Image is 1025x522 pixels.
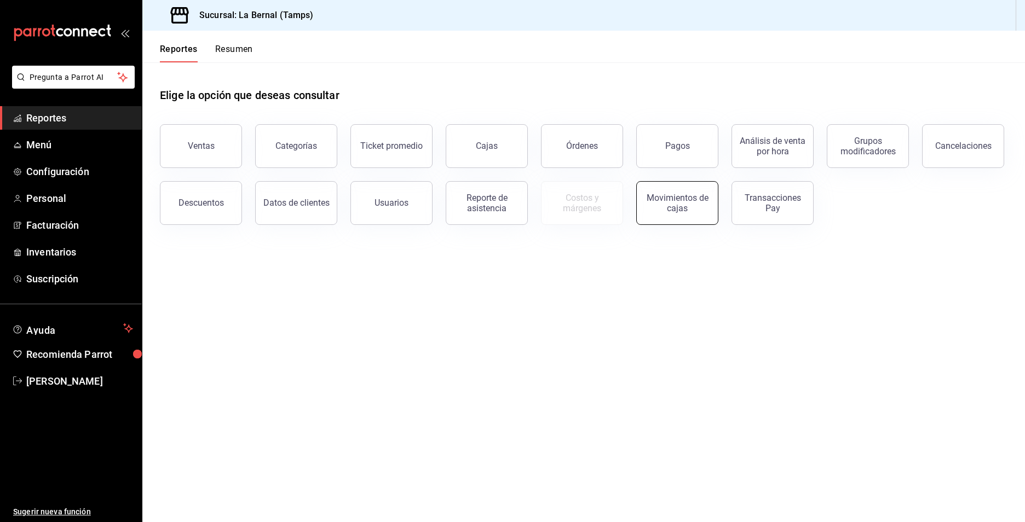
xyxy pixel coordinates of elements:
[350,124,433,168] button: Ticket promedio
[350,181,433,225] button: Usuarios
[834,136,902,156] div: Grupos modificadores
[541,124,623,168] button: Órdenes
[188,141,215,151] div: Ventas
[732,181,814,225] button: Transacciones Pay
[160,181,242,225] button: Descuentos
[476,141,498,151] div: Cajas
[160,124,242,168] button: Ventas
[26,111,133,125] span: Reportes
[739,193,807,213] div: Transacciones Pay
[178,198,224,208] div: Descuentos
[26,245,133,259] span: Inventarios
[360,141,423,151] div: Ticket promedio
[636,181,718,225] button: Movimientos de cajas
[26,218,133,233] span: Facturación
[26,191,133,206] span: Personal
[215,44,253,62] button: Resumen
[26,137,133,152] span: Menú
[375,198,408,208] div: Usuarios
[26,164,133,179] span: Configuración
[26,322,119,335] span: Ayuda
[160,44,198,62] button: Reportes
[732,124,814,168] button: Análisis de venta por hora
[255,181,337,225] button: Datos de clientes
[8,79,135,91] a: Pregunta a Parrot AI
[739,136,807,156] div: Análisis de venta por hora
[453,193,521,213] div: Reporte de asistencia
[446,124,528,168] button: Cajas
[665,141,690,151] div: Pagos
[160,87,339,103] h1: Elige la opción que deseas consultar
[26,374,133,388] span: [PERSON_NAME]
[541,181,623,225] button: Contrata inventarios para ver este reporte
[643,193,711,213] div: Movimientos de cajas
[566,141,598,151] div: Órdenes
[26,347,133,362] span: Recomienda Parrot
[263,198,330,208] div: Datos de clientes
[636,124,718,168] button: Pagos
[275,141,317,151] div: Categorías
[12,66,135,89] button: Pregunta a Parrot AI
[255,124,337,168] button: Categorías
[446,181,528,225] button: Reporte de asistencia
[160,44,253,62] div: navigation tabs
[548,193,616,213] div: Costos y márgenes
[827,124,909,168] button: Grupos modificadores
[26,271,133,286] span: Suscripción
[922,124,1004,168] button: Cancelaciones
[30,72,118,83] span: Pregunta a Parrot AI
[120,28,129,37] button: open_drawer_menu
[13,506,133,518] span: Sugerir nueva función
[191,9,314,22] h3: Sucursal: La Bernal (Tamps)
[935,141,992,151] div: Cancelaciones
